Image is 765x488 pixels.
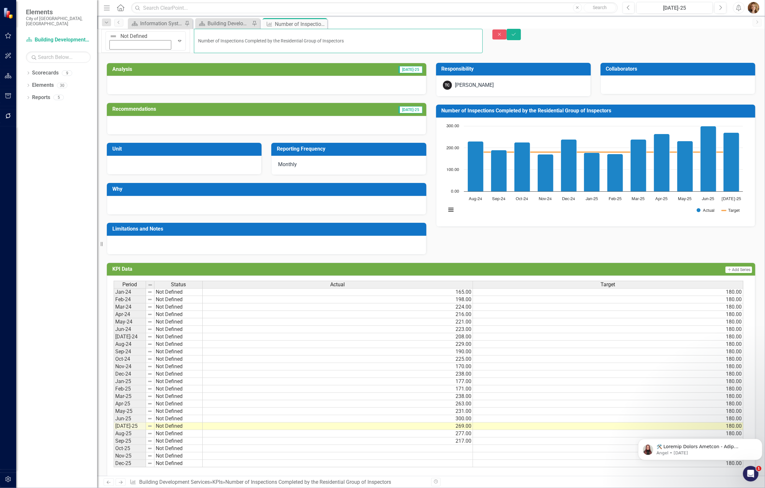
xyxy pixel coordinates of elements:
td: Not Defined [154,430,203,437]
td: 198.00 [203,296,473,303]
td: Not Defined [154,296,203,303]
td: 238.00 [203,393,473,400]
td: [DATE]-24 [114,333,146,341]
a: Scorecards [32,69,59,77]
span: 🛠️ Loremip Dolors Ametcon - Adip Elitseddoe Temporinci! Ut Laboree, Dolorem al EnimaDmini'v Quisn... [21,19,119,352]
td: Not Defined [154,288,203,296]
img: Not Defined [109,32,117,40]
td: 180.00 [473,348,743,356]
td: 269.00 [203,423,473,430]
td: 277.00 [203,430,473,437]
h3: Recommendations [112,106,311,112]
td: Mar-25 [114,393,146,400]
path: Nov-24, 170. Actual. [537,154,553,192]
td: Jun-25 [114,415,146,423]
td: 171.00 [203,385,473,393]
h3: Collaborators [606,66,752,72]
div: Building Development Services [208,19,250,28]
td: Sep-25 [114,437,146,445]
td: 224.00 [203,303,473,311]
iframe: Intercom live chat [743,466,759,482]
td: Dec-25 [114,460,146,467]
path: May-25, 231. Actual. [677,141,693,192]
path: Oct-24, 225. Actual. [514,142,530,192]
span: 1 [756,466,761,471]
text: Dec-24 [562,197,575,201]
td: Aug-24 [114,341,146,348]
a: Elements [32,82,54,89]
path: Dec-24, 238. Actual. [561,140,577,192]
img: 8DAGhfEEPCf229AAAAAElFTkSuQmCC [147,379,152,384]
span: Elements [26,8,91,16]
td: Jun-24 [114,326,146,333]
td: Aug-25 [114,430,146,437]
img: 8DAGhfEEPCf229AAAAAElFTkSuQmCC [147,357,152,362]
td: 170.00 [203,363,473,370]
td: Not Defined [154,356,203,363]
div: TC [443,81,452,90]
td: Not Defined [154,445,203,452]
a: KPIs [212,479,223,485]
td: 165.00 [203,288,473,296]
td: 180.00 [473,460,743,467]
td: Not Defined [154,393,203,400]
td: 180.00 [473,445,743,452]
h3: Analysis [112,66,251,72]
img: 8DAGhfEEPCf229AAAAAElFTkSuQmCC [147,319,152,324]
div: Not Defined [120,33,147,40]
td: Not Defined [154,408,203,415]
td: 177.00 [203,378,473,385]
input: Search Below... [26,51,91,63]
img: 8DAGhfEEPCf229AAAAAElFTkSuQmCC [147,438,152,444]
td: 208.00 [203,333,473,341]
td: May-25 [114,408,146,415]
td: [DATE]-25 [114,423,146,430]
td: 238.00 [203,370,473,378]
td: Jan-25 [114,378,146,385]
p: Message from Angel, sent 5w ago [21,25,119,31]
img: 8DAGhfEEPCf229AAAAAElFTkSuQmCC [147,401,152,406]
td: 180.00 [473,318,743,326]
path: Aug-24, 229. Actual. [467,142,483,192]
button: [DATE]-25 [636,2,713,14]
span: Period [123,282,137,288]
td: Sep-24 [114,348,146,356]
td: Oct-25 [114,445,146,452]
img: 8DAGhfEEPCf229AAAAAElFTkSuQmCC [147,327,152,332]
td: Not Defined [154,341,203,348]
h3: Responsibility [442,66,588,72]
img: 8DAGhfEEPCf229AAAAAElFTkSuQmCC [147,334,152,339]
td: Nov-24 [114,363,146,370]
td: Not Defined [154,303,203,311]
img: 8DAGhfEEPCf229AAAAAElFTkSuQmCC [147,371,152,377]
span: Actual [331,282,345,288]
path: Jun-25, 300. Actual. [700,126,716,192]
td: 180.00 [473,363,743,370]
td: 180.00 [473,408,743,415]
img: 8DAGhfEEPCf229AAAAAElFTkSuQmCC [147,304,152,310]
div: 30 [57,83,67,88]
td: Mar-24 [114,303,146,311]
td: Not Defined [154,326,203,333]
td: Feb-24 [114,296,146,303]
td: 300.00 [203,415,473,423]
a: Reports [32,94,50,101]
text: Jan-25 [586,197,598,201]
h3: KPI Data [112,266,387,272]
td: 180.00 [473,370,743,378]
div: Number of Inspections Completed by the Residential Group of Inspectors [225,479,391,485]
img: 8DAGhfEEPCf229AAAAAElFTkSuQmCC [147,446,152,451]
div: » » [130,479,426,486]
td: 231.00 [203,408,473,415]
td: Feb-25 [114,385,146,393]
td: 263.00 [203,400,473,408]
td: 180.00 [473,326,743,333]
td: 180.00 [473,333,743,341]
td: Not Defined [154,378,203,385]
path: Apr-25, 263. Actual. [654,134,669,192]
td: Not Defined [154,370,203,378]
button: View chart menu, Chart [446,205,455,214]
td: 225.00 [203,356,473,363]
